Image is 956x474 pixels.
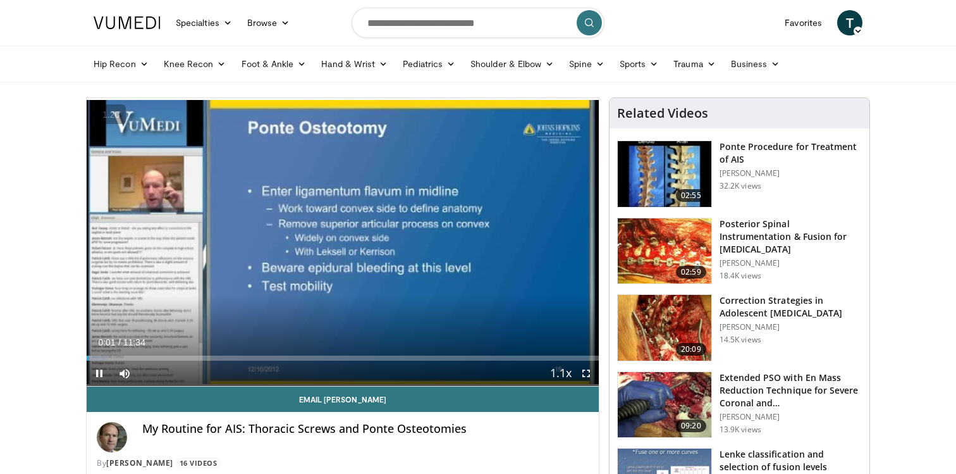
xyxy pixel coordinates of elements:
[395,51,463,77] a: Pediatrics
[106,458,173,468] a: [PERSON_NAME]
[720,168,862,178] p: [PERSON_NAME]
[837,10,862,35] a: T
[234,51,314,77] a: Foot & Ankle
[156,51,234,77] a: Knee Recon
[548,361,573,386] button: Playback Rate
[618,218,711,284] img: 1748410_3.png.150x105_q85_crop-smart_upscale.jpg
[142,422,589,436] h4: My Routine for AIS: Thoracic Screws and Ponte Osteotomies
[98,337,115,347] span: 0:01
[676,266,706,278] span: 02:59
[617,294,862,361] a: 20:09 Correction Strategies in Adolescent [MEDICAL_DATA] [PERSON_NAME] 14.5K views
[97,458,589,469] div: By
[720,371,862,409] h3: Extended PSO with En Mass Reduction Technique for Severe Coronal and…
[720,271,761,281] p: 18.4K views
[123,337,145,347] span: 11:34
[617,371,862,439] a: 09:20 Extended PSO with En Mass Reduction Technique for Severe Coronal and… [PERSON_NAME] 13.9K v...
[720,412,862,422] p: [PERSON_NAME]
[720,181,761,191] p: 32.2K views
[676,343,706,356] span: 20:09
[666,51,723,77] a: Trauma
[97,422,127,452] img: Avatar
[720,140,862,166] h3: Ponte Procedure for Treatment of AIS
[86,51,156,77] a: Hip Recon
[240,10,298,35] a: Browse
[118,337,121,347] span: /
[573,361,599,386] button: Fullscreen
[720,218,862,256] h3: Posterior Spinal Instrumentation & Fusion for [MEDICAL_DATA]
[676,189,706,202] span: 02:55
[168,10,240,35] a: Specialties
[561,51,611,77] a: Spine
[175,458,221,468] a: 16 Videos
[617,218,862,285] a: 02:59 Posterior Spinal Instrumentation & Fusion for [MEDICAL_DATA] [PERSON_NAME] 18.4K views
[94,16,161,29] img: VuMedi Logo
[352,8,604,38] input: Search topics, interventions
[720,322,862,332] p: [PERSON_NAME]
[617,140,862,208] a: 02:55 Ponte Procedure for Treatment of AIS [PERSON_NAME] 32.2K views
[87,356,599,361] div: Progress Bar
[112,361,137,386] button: Mute
[720,448,862,473] h3: Lenke classification and selection of fusion levels
[87,98,599,387] video-js: Video Player
[617,106,708,121] h4: Related Videos
[612,51,666,77] a: Sports
[618,141,711,207] img: Ponte_Procedure_for_Scoliosis_100000344_3.jpg.150x105_q85_crop-smart_upscale.jpg
[463,51,561,77] a: Shoulder & Elbow
[720,258,862,268] p: [PERSON_NAME]
[720,294,862,320] h3: Correction Strategies in Adolescent [MEDICAL_DATA]
[618,372,711,438] img: 306566_0000_1.png.150x105_q85_crop-smart_upscale.jpg
[314,51,395,77] a: Hand & Wrist
[723,51,788,77] a: Business
[720,425,761,435] p: 13.9K views
[720,335,761,345] p: 14.5K views
[87,387,599,412] a: Email [PERSON_NAME]
[777,10,830,35] a: Favorites
[618,295,711,361] img: newton_ais_1.png.150x105_q85_crop-smart_upscale.jpg
[87,361,112,386] button: Pause
[676,420,706,432] span: 09:20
